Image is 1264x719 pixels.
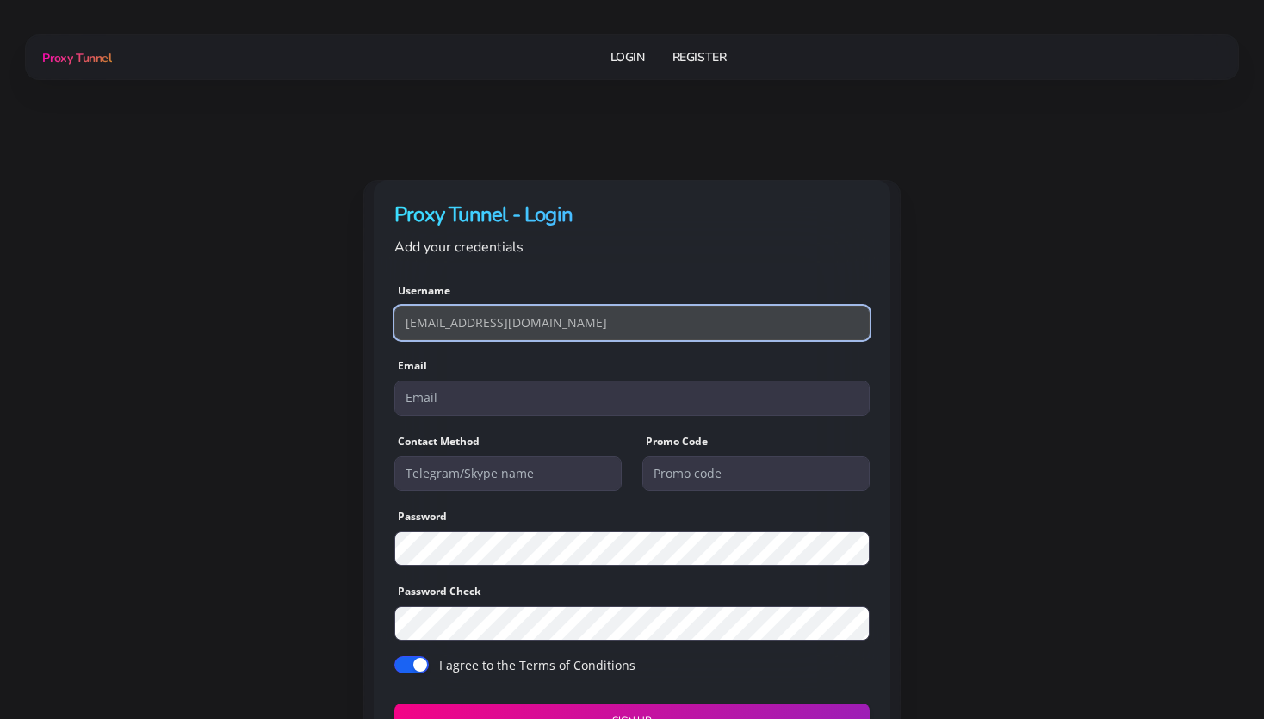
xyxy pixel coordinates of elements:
label: Promo Code [646,434,708,449]
label: Email [398,358,427,374]
label: Username [398,283,450,299]
a: Proxy Tunnel [39,44,111,71]
label: I agree to the Terms of Conditions [439,656,635,674]
input: Telegram/Skype name [394,456,622,491]
iframe: Webchat Widget [1010,437,1242,697]
a: Login [610,41,645,73]
h4: Proxy Tunnel - Login [394,201,870,229]
label: Contact Method [398,434,480,449]
label: Password Check [398,584,480,599]
p: Add your credentials [394,236,870,258]
a: Register [672,41,727,73]
label: Password [398,509,447,524]
input: Promo code [642,456,870,491]
input: Email [394,381,870,415]
input: Username [394,306,870,340]
span: Proxy Tunnel [42,50,111,66]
